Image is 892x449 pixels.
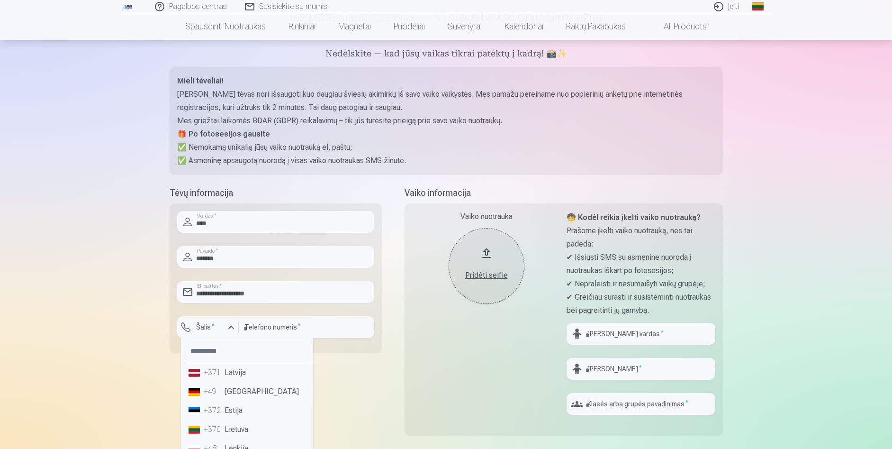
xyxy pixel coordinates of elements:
a: Rinkiniai [277,13,327,40]
button: Šalis* [177,316,239,338]
p: ✔ Išsiųsti SMS su asmenine nuoroda į nuotraukas iškart po fotosesijos; [567,251,715,277]
a: Suvenyrai [436,13,493,40]
li: Lietuva [185,420,309,439]
div: +372 [204,405,223,416]
div: +370 [204,424,223,435]
div: +371 [204,367,223,378]
a: Puodeliai [382,13,436,40]
strong: 🧒 Kodėl reikia įkelti vaiko nuotrauką? [567,213,701,222]
li: [GEOGRAPHIC_DATA] [185,382,309,401]
a: Raktų pakabukas [555,13,637,40]
strong: 🎁 Po fotosesijos gausite [177,129,270,138]
img: /fa2 [123,4,134,9]
p: ✔ Nepraleisti ir nesumaišyti vaikų grupėje; [567,277,715,291]
p: ✅ Asmeninę apsaugotą nuorodą į visas vaiko nuotraukas SMS žinute. [177,154,715,167]
div: +49 [204,386,223,397]
a: Kalendoriai [493,13,555,40]
li: Estija [185,401,309,420]
a: All products [637,13,718,40]
a: Spausdinti nuotraukas [174,13,277,40]
p: [PERSON_NAME] tėvas nori išsaugoti kuo daugiau šviesių akimirkų iš savo vaiko vaikystės. Mes pama... [177,88,715,114]
h5: Tėvų informacija [170,186,382,200]
p: ✅ Nemokamą unikalią jūsų vaiko nuotrauką el. paštu; [177,141,715,154]
p: Prašome įkelti vaiko nuotrauką, nes tai padeda: [567,224,715,251]
p: ✔ Greičiau surasti ir susisteminti nuotraukas bei pagreitinti jų gamybą. [567,291,715,317]
li: Latvija [185,363,309,382]
h5: Vaiko informacija [405,186,723,200]
div: Pridėti selfie [458,270,515,281]
div: Vaiko nuotrauka [412,211,561,222]
label: Šalis [192,322,218,332]
p: Mes griežtai laikomės BDAR (GDPR) reikalavimų – tik jūs turėsite prieigą prie savo vaiko nuotraukų. [177,114,715,128]
strong: Mieli tėveliai! [177,76,224,85]
a: Magnetai [327,13,382,40]
button: Pridėti selfie [449,228,524,304]
h5: Nedelskite — kad jūsų vaikas tikrai patektų į kadrą! 📸✨ [170,48,723,61]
